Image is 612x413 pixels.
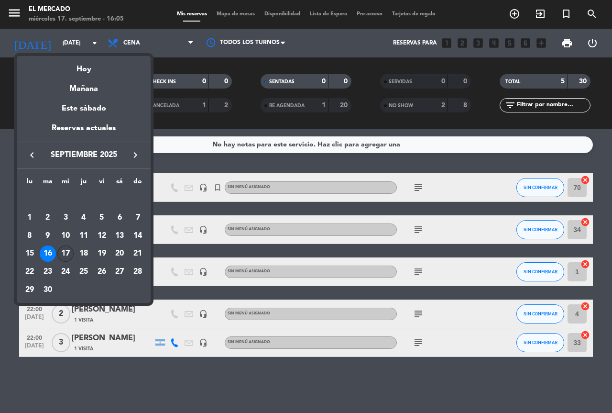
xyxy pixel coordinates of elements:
[75,176,93,191] th: jueves
[93,209,111,227] td: 5 de septiembre de 2025
[111,227,129,245] td: 13 de septiembre de 2025
[21,209,39,227] td: 1 de septiembre de 2025
[130,228,146,244] div: 14
[22,246,38,262] div: 15
[39,263,57,281] td: 23 de septiembre de 2025
[111,210,128,226] div: 6
[17,95,151,122] div: Este sábado
[22,264,38,280] div: 22
[17,122,151,142] div: Reservas actuales
[40,246,56,262] div: 16
[93,263,111,281] td: 26 de septiembre de 2025
[57,264,74,280] div: 24
[111,264,128,280] div: 27
[93,245,111,263] td: 19 de septiembre de 2025
[111,228,128,244] div: 13
[76,228,92,244] div: 11
[56,176,75,191] th: miércoles
[40,210,56,226] div: 2
[93,176,111,191] th: viernes
[127,149,144,161] button: keyboard_arrow_right
[56,227,75,245] td: 10 de septiembre de 2025
[75,245,93,263] td: 18 de septiembre de 2025
[76,210,92,226] div: 4
[130,246,146,262] div: 21
[76,264,92,280] div: 25
[129,263,147,281] td: 28 de septiembre de 2025
[57,246,74,262] div: 17
[40,228,56,244] div: 9
[111,245,129,263] td: 20 de septiembre de 2025
[41,149,127,161] span: septiembre 2025
[21,281,39,299] td: 29 de septiembre de 2025
[111,246,128,262] div: 20
[94,246,110,262] div: 19
[57,228,74,244] div: 10
[94,228,110,244] div: 12
[111,176,129,191] th: sábado
[94,210,110,226] div: 5
[111,263,129,281] td: 27 de septiembre de 2025
[130,264,146,280] div: 28
[129,209,147,227] td: 7 de septiembre de 2025
[39,245,57,263] td: 16 de septiembre de 2025
[129,176,147,191] th: domingo
[93,227,111,245] td: 12 de septiembre de 2025
[22,228,38,244] div: 8
[39,176,57,191] th: martes
[75,227,93,245] td: 11 de septiembre de 2025
[40,264,56,280] div: 23
[23,149,41,161] button: keyboard_arrow_left
[21,190,147,209] td: SEP.
[56,263,75,281] td: 24 de septiembre de 2025
[57,210,74,226] div: 3
[26,149,38,161] i: keyboard_arrow_left
[56,209,75,227] td: 3 de septiembre de 2025
[75,209,93,227] td: 4 de septiembre de 2025
[56,245,75,263] td: 17 de septiembre de 2025
[17,76,151,95] div: Mañana
[39,281,57,299] td: 30 de septiembre de 2025
[130,210,146,226] div: 7
[21,176,39,191] th: lunes
[40,282,56,298] div: 30
[94,264,110,280] div: 26
[17,56,151,76] div: Hoy
[111,209,129,227] td: 6 de septiembre de 2025
[129,245,147,263] td: 21 de septiembre de 2025
[21,227,39,245] td: 8 de septiembre de 2025
[75,263,93,281] td: 25 de septiembre de 2025
[22,282,38,298] div: 29
[76,246,92,262] div: 18
[22,210,38,226] div: 1
[129,227,147,245] td: 14 de septiembre de 2025
[21,263,39,281] td: 22 de septiembre de 2025
[39,209,57,227] td: 2 de septiembre de 2025
[130,149,141,161] i: keyboard_arrow_right
[39,227,57,245] td: 9 de septiembre de 2025
[21,245,39,263] td: 15 de septiembre de 2025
